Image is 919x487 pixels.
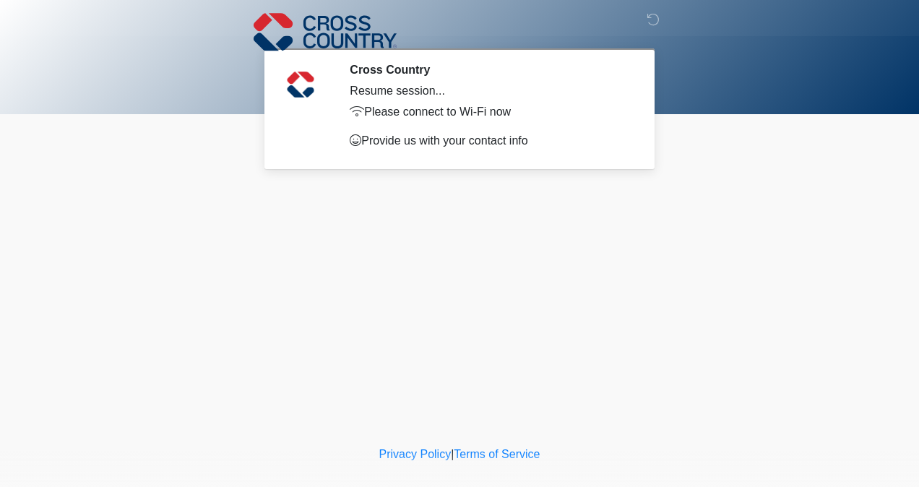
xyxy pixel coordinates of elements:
[379,448,452,460] a: Privacy Policy
[350,63,629,77] h2: Cross Country
[350,103,629,121] p: Please connect to Wi-Fi now
[350,132,629,150] p: Provide us with your contact info
[451,448,454,460] a: |
[279,63,322,106] img: Agent Avatar
[454,448,540,460] a: Terms of Service
[254,11,397,53] img: Cross Country Logo
[350,82,629,100] div: Resume session...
